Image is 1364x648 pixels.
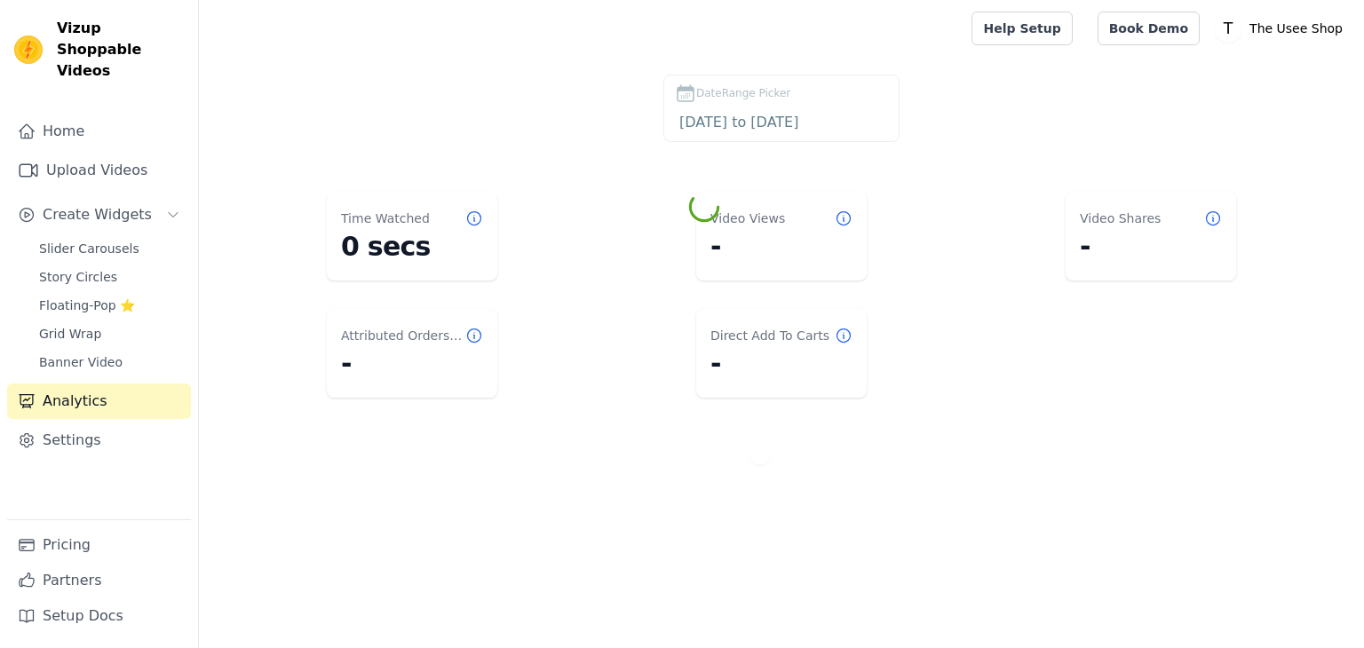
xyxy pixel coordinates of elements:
[710,348,852,380] dd: -
[971,12,1072,45] a: Help Setup
[1242,12,1350,44] p: The Usee Shop
[57,18,184,82] span: Vizup Shoppable Videos
[341,209,430,227] dt: Time Watched
[710,209,785,227] dt: Video Views
[341,231,483,263] dd: 0 secs
[28,321,191,346] a: Grid Wrap
[7,598,191,634] a: Setup Docs
[341,327,465,344] dt: Attributed Orders Count
[7,153,191,188] a: Upload Videos
[7,383,191,419] a: Analytics
[7,114,191,149] a: Home
[675,111,888,134] input: DateRange Picker
[43,204,152,225] span: Create Widgets
[39,296,135,314] span: Floating-Pop ⭐
[1080,209,1161,227] dt: Video Shares
[39,240,139,257] span: Slider Carousels
[28,293,191,318] a: Floating-Pop ⭐
[1080,231,1222,263] dd: -
[1098,12,1200,45] a: Book Demo
[1223,20,1233,37] text: T
[7,423,191,458] a: Settings
[39,325,101,343] span: Grid Wrap
[1214,12,1350,44] button: T The Usee Shop
[28,236,191,261] a: Slider Carousels
[696,85,790,101] span: DateRange Picker
[7,197,191,233] button: Create Widgets
[39,268,117,286] span: Story Circles
[14,36,43,64] img: Vizup
[28,265,191,289] a: Story Circles
[710,231,852,263] dd: -
[710,327,829,344] dt: Direct Add To Carts
[7,527,191,563] a: Pricing
[28,350,191,375] a: Banner Video
[341,348,483,380] dd: -
[7,563,191,598] a: Partners
[39,353,123,371] span: Banner Video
